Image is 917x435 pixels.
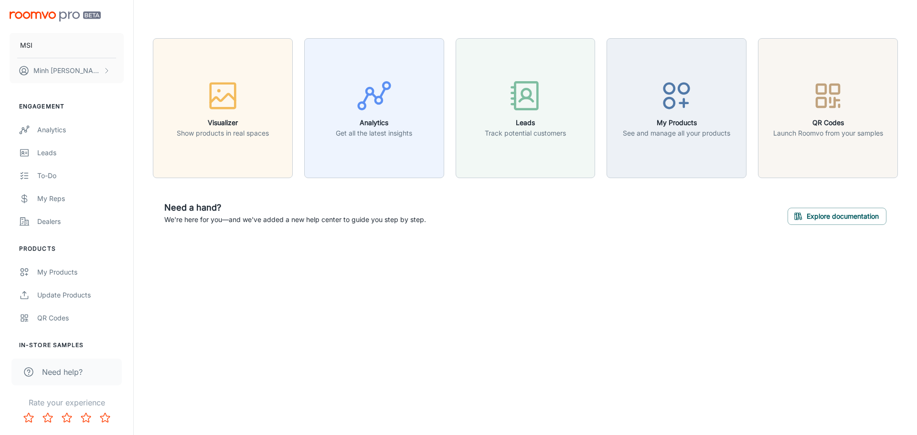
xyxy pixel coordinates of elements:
button: Explore documentation [788,208,886,225]
h6: Leads [485,117,566,128]
div: My Products [37,267,124,277]
p: See and manage all your products [623,128,730,138]
div: My Reps [37,193,124,204]
h6: Visualizer [177,117,269,128]
button: QR CodesLaunch Roomvo from your samples [758,38,898,178]
p: Track potential customers [485,128,566,138]
button: AnalyticsGet all the latest insights [304,38,444,178]
button: My ProductsSee and manage all your products [607,38,746,178]
p: Minh [PERSON_NAME] [33,65,101,76]
p: Show products in real spaces [177,128,269,138]
button: LeadsTrack potential customers [456,38,596,178]
h6: Need a hand? [164,201,426,214]
p: Get all the latest insights [336,128,412,138]
p: Launch Roomvo from your samples [773,128,883,138]
div: To-do [37,170,124,181]
div: Dealers [37,216,124,227]
a: Explore documentation [788,211,886,220]
a: AnalyticsGet all the latest insights [304,103,444,112]
h6: Analytics [336,117,412,128]
h6: My Products [623,117,730,128]
div: Leads [37,148,124,158]
button: MSI [10,33,124,58]
a: QR CodesLaunch Roomvo from your samples [758,103,898,112]
div: Analytics [37,125,124,135]
h6: QR Codes [773,117,883,128]
button: Minh [PERSON_NAME] [10,58,124,83]
button: VisualizerShow products in real spaces [153,38,293,178]
img: Roomvo PRO Beta [10,11,101,21]
p: We're here for you—and we've added a new help center to guide you step by step. [164,214,426,225]
p: MSI [20,40,32,51]
a: LeadsTrack potential customers [456,103,596,112]
a: My ProductsSee and manage all your products [607,103,746,112]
